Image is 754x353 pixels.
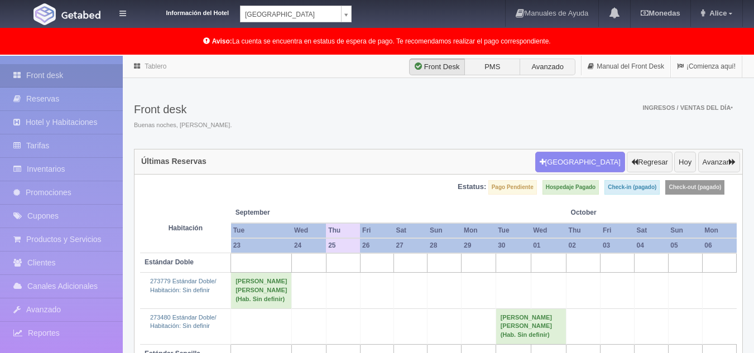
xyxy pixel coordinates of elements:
[566,223,601,238] th: Thu
[428,223,462,238] th: Sun
[535,152,625,173] button: [GEOGRAPHIC_DATA]
[61,11,100,19] img: Getabed
[292,238,326,253] th: 24
[627,152,672,173] button: Regresar
[582,56,670,78] a: Manual del Front Desk
[604,180,660,195] label: Check-in (pagado)
[326,238,360,253] th: 25
[496,238,531,253] th: 30
[458,182,486,192] label: Estatus:
[707,9,727,17] span: Alice
[668,238,702,253] th: 05
[702,223,736,238] th: Mon
[571,208,630,217] span: October
[134,121,232,130] span: Buenas noches, [PERSON_NAME].
[231,238,292,253] th: 23
[145,62,166,70] a: Tablero
[464,59,520,75] label: PMS
[169,224,203,232] strong: Habitación
[702,238,736,253] th: 06
[231,273,292,308] td: [PERSON_NAME] [PERSON_NAME] (Hab. Sin definir)
[212,37,232,45] b: Aviso:
[360,238,393,253] th: 26
[531,238,566,253] th: 01
[671,56,742,78] a: ¡Comienza aquí!
[496,308,566,344] td: [PERSON_NAME] [PERSON_NAME] (Hab. Sin definir)
[145,258,194,266] b: Estándar Doble
[542,180,599,195] label: Hospedaje Pagado
[236,208,322,217] span: September
[531,223,566,238] th: Wed
[635,223,669,238] th: Sat
[134,103,232,115] h3: Front desk
[520,59,575,75] label: Avanzado
[326,223,360,238] th: Thu
[488,180,537,195] label: Pago Pendiente
[231,223,292,238] th: Tue
[150,314,217,330] a: 273480 Estándar Doble/Habitación: Sin definir
[393,238,428,253] th: 27
[566,238,601,253] th: 02
[635,238,669,253] th: 04
[462,223,496,238] th: Mon
[240,6,352,22] a: [GEOGRAPHIC_DATA]
[140,6,229,18] dt: Información del Hotel
[141,157,206,166] h4: Últimas Reservas
[674,152,696,173] button: Hoy
[360,223,393,238] th: Fri
[462,238,496,253] th: 29
[698,152,740,173] button: Avanzar
[150,278,217,293] a: 273779 Estándar Doble/Habitación: Sin definir
[409,59,465,75] label: Front Desk
[601,223,635,238] th: Fri
[428,238,462,253] th: 28
[33,3,56,25] img: Getabed
[668,223,702,238] th: Sun
[601,238,635,253] th: 03
[393,223,428,238] th: Sat
[642,104,733,111] span: Ingresos / Ventas del día
[496,223,531,238] th: Tue
[292,223,326,238] th: Wed
[665,180,724,195] label: Check-out (pagado)
[245,6,337,23] span: [GEOGRAPHIC_DATA]
[641,9,680,17] b: Monedas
